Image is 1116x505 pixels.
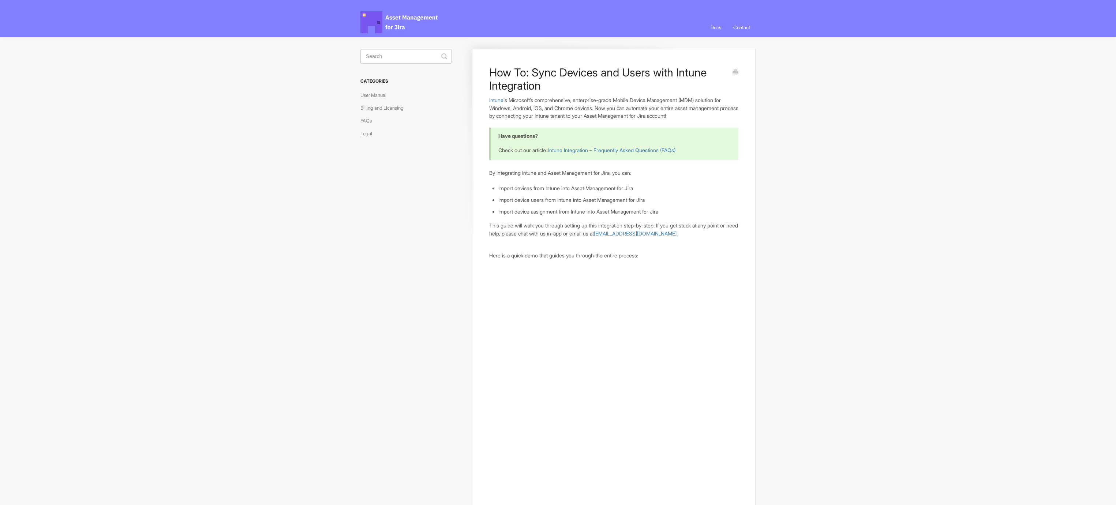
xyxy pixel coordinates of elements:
[498,208,738,216] li: Import device assignment from Intune into Asset Management for Jira
[489,66,727,92] h1: How To: Sync Devices and Users with Intune Integration
[498,196,738,204] li: Import device users from Intune into Asset Management for Jira
[360,49,452,64] input: Search
[705,18,727,37] a: Docs
[489,252,738,260] p: Here is a quick demo that guides you through the entire process:
[728,18,756,37] a: Contact
[489,97,503,103] a: Intune
[498,133,538,139] b: Have questions?
[360,75,452,88] h3: Categories
[733,69,738,77] a: Print this Article
[498,184,738,192] li: Import devices from Intune into Asset Management for Jira
[360,11,439,33] span: Asset Management for Jira Docs
[360,128,378,139] a: Legal
[360,115,377,127] a: FAQs
[548,147,675,153] a: Intune Integration – Frequently Asked Questions (FAQs)
[594,230,677,237] a: [EMAIL_ADDRESS][DOMAIN_NAME]
[489,96,738,120] p: is Microsoft’s comprehensive, enterprise-grade Mobile Device Management (MDM) solution for Window...
[489,169,738,177] p: By integrating Intune and Asset Management for Jira, you can:
[498,146,729,154] p: Check out our article::
[489,222,738,237] p: This guide will walk you through setting up this integration step-by-step. If you get stuck at an...
[360,102,409,114] a: Billing and Licensing
[360,89,392,101] a: User Manual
